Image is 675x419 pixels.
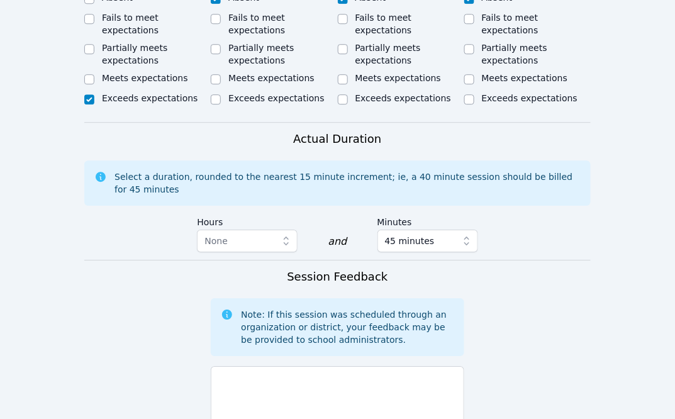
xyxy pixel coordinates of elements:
[228,43,294,65] label: Partially meets expectations
[328,234,347,249] div: and
[287,268,388,286] h3: Session Feedback
[293,130,381,148] h3: Actual Duration
[228,73,315,83] label: Meets expectations
[385,233,435,249] span: 45 minutes
[482,93,577,103] label: Exceeds expectations
[228,93,324,103] label: Exceeds expectations
[482,43,547,65] label: Partially meets expectations
[355,13,412,35] label: Fails to meet expectations
[482,73,568,83] label: Meets expectations
[355,93,451,103] label: Exceeds expectations
[228,13,285,35] label: Fails to meet expectations
[377,230,478,252] button: 45 minutes
[114,170,581,196] div: Select a duration, rounded to the nearest 15 minute increment; ie, a 40 minute session should be ...
[355,43,421,65] label: Partially meets expectations
[377,211,478,230] label: Minutes
[102,13,159,35] label: Fails to meet expectations
[241,308,454,346] div: Note: If this session was scheduled through an organization or district, your feedback may be be ...
[102,43,167,65] label: Partially meets expectations
[197,230,298,252] button: None
[197,211,298,230] label: Hours
[102,93,198,103] label: Exceeds expectations
[102,73,188,83] label: Meets expectations
[355,73,442,83] label: Meets expectations
[482,13,538,35] label: Fails to meet expectations
[204,236,228,246] span: None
